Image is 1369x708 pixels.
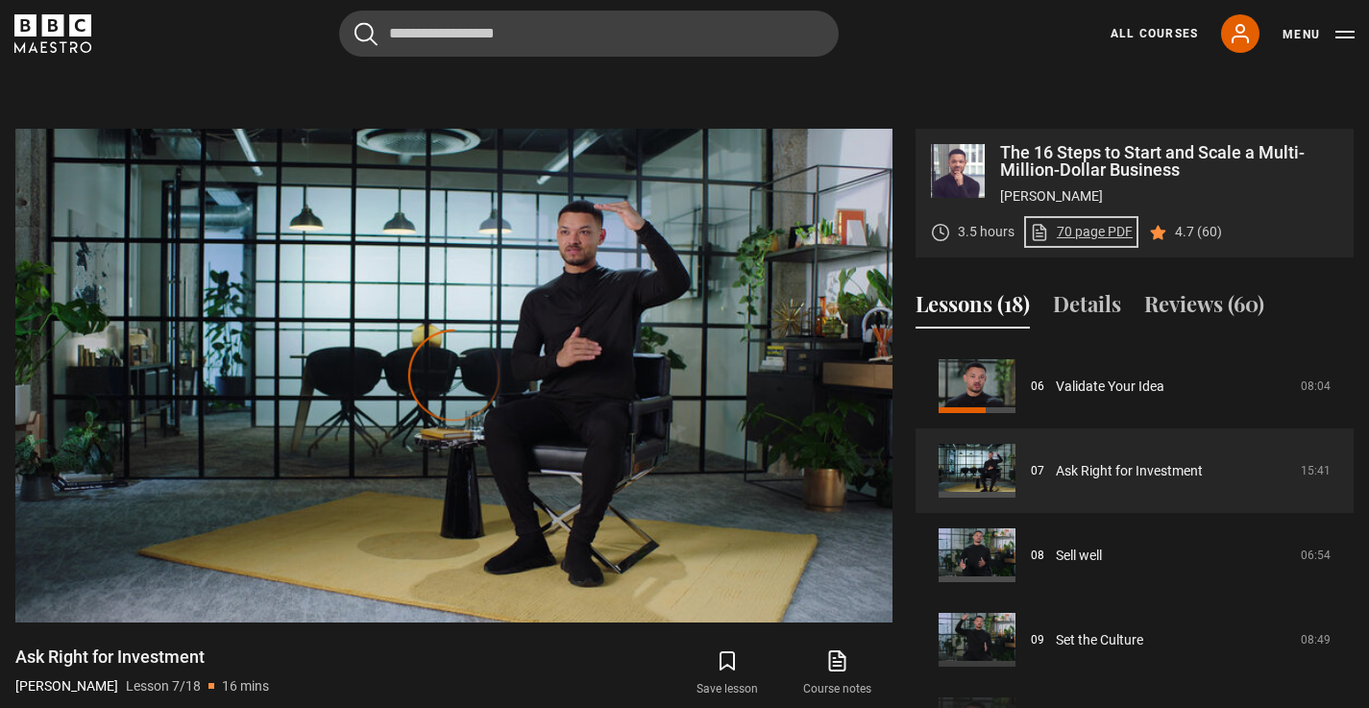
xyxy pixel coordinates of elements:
[222,676,269,696] p: 16 mins
[126,676,201,696] p: Lesson 7/18
[1000,186,1338,207] p: [PERSON_NAME]
[1144,288,1264,329] button: Reviews (60)
[1030,222,1133,242] a: 70 page PDF
[1175,222,1222,242] p: 4.7 (60)
[958,222,1015,242] p: 3.5 hours
[1053,288,1121,329] button: Details
[1056,630,1143,650] a: Set the Culture
[15,129,892,623] video-js: Video Player
[14,14,91,53] svg: BBC Maestro
[672,646,782,701] button: Save lesson
[1283,25,1355,44] button: Toggle navigation
[1056,461,1203,481] a: Ask Right for Investment
[339,11,839,57] input: Search
[783,646,892,701] a: Course notes
[1056,546,1102,566] a: Sell well
[1111,25,1198,42] a: All Courses
[1056,377,1164,397] a: Validate Your Idea
[15,676,118,696] p: [PERSON_NAME]
[916,288,1030,329] button: Lessons (18)
[354,22,378,46] button: Submit the search query
[1000,144,1338,179] p: The 16 Steps to Start and Scale a Multi-Million-Dollar Business
[15,646,269,669] h1: Ask Right for Investment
